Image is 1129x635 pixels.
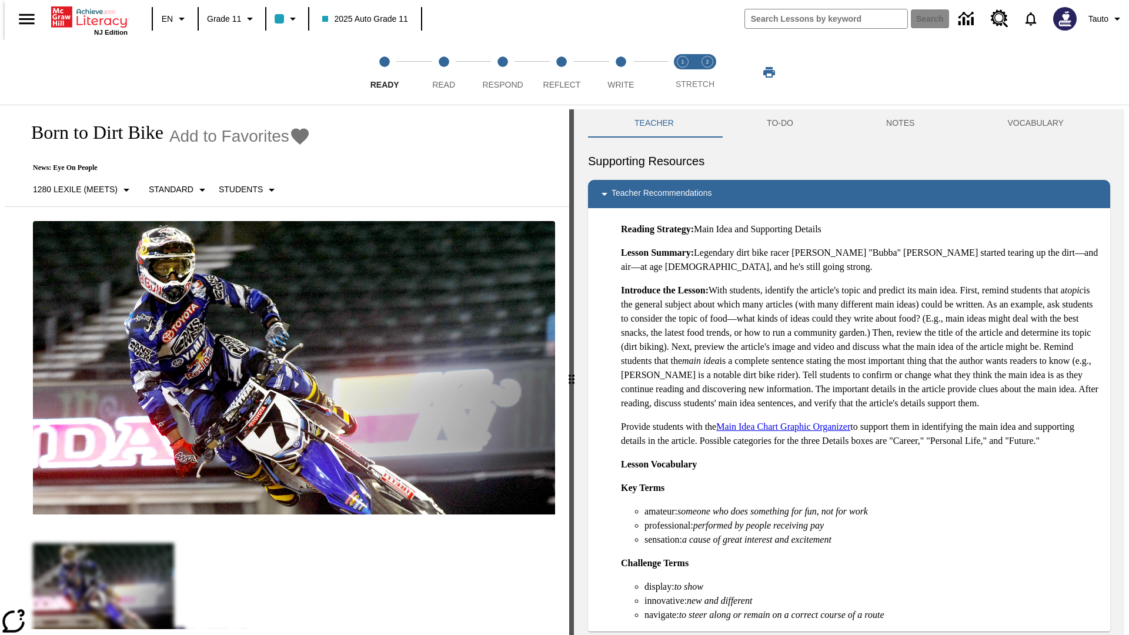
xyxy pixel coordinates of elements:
span: Respond [482,80,523,89]
p: Students [219,183,263,196]
button: Print [750,62,788,83]
em: new and different [687,596,752,606]
button: VOCABULARY [961,109,1110,138]
span: Tauto [1088,13,1108,25]
em: to steer along or remain on a correct course of a route [679,610,884,620]
button: Stretch Respond step 2 of 2 [690,40,724,105]
p: Legendary dirt bike racer [PERSON_NAME] "Bubba" [PERSON_NAME] started tearing up the dirt—and air... [621,246,1101,274]
strong: Challenge Terms [621,558,689,568]
li: professional: [644,519,1101,533]
button: Scaffolds, Standard [144,179,214,200]
p: With students, identify the article's topic and predict its main idea. First, remind students tha... [621,283,1101,410]
button: Select Lexile, 1280 Lexile (Meets) [28,179,138,200]
button: Class color is light blue. Change class color [270,8,305,29]
div: reading [5,109,569,629]
a: Notifications [1016,4,1046,34]
p: Teacher Recommendations [612,187,712,201]
span: Add to Favorites [169,127,289,146]
button: Add to Favorites - Born to Dirt Bike [169,126,310,146]
button: Open side menu [9,2,44,36]
span: Read [432,80,455,89]
div: Teacher Recommendations [588,180,1110,208]
span: 2025 Auto Grade 11 [322,13,407,25]
li: sensation: [644,533,1101,547]
button: Stretch Read step 1 of 2 [666,40,700,105]
span: Grade 11 [207,13,241,25]
button: Grade: Grade 11, Select a grade [202,8,262,29]
p: Main Idea and Supporting Details [621,222,1101,236]
strong: Lesson Summary: [621,248,694,258]
button: Reflect step 4 of 5 [527,40,596,105]
text: 1 [681,59,684,65]
em: to show [674,581,703,591]
div: Press Enter or Spacebar and then press right and left arrow keys to move the slider [569,109,574,635]
span: Write [607,80,634,89]
em: performed by people receiving pay [693,520,824,530]
em: main idea [682,356,720,366]
text: 2 [706,59,709,65]
div: activity [574,109,1124,635]
li: innovative: [644,594,1101,608]
li: display: [644,580,1101,594]
button: Select a new avatar [1046,4,1084,34]
span: EN [162,13,173,25]
em: topic [1065,285,1084,295]
img: Motocross racer James Stewart flies through the air on his dirt bike. [33,221,555,515]
strong: Lesson Vocabulary [621,459,697,469]
span: STRETCH [676,79,714,89]
img: Avatar [1053,7,1077,31]
strong: Reading Strategy: [621,224,694,234]
strong: Key Terms [621,483,664,493]
button: Respond step 3 of 5 [469,40,537,105]
a: Data Center [951,3,984,35]
a: Resource Center, Will open in new tab [984,3,1016,35]
div: Home [51,4,128,36]
input: search field [745,9,907,28]
span: Reflect [543,80,581,89]
span: NJ Edition [94,29,128,36]
button: Language: EN, Select a language [156,8,194,29]
p: Standard [149,183,193,196]
button: Ready step 1 of 5 [350,40,419,105]
li: navigate: [644,608,1101,622]
div: Instructional Panel Tabs [588,109,1110,138]
p: 1280 Lexile (Meets) [33,183,118,196]
span: Ready [370,80,399,89]
em: someone who does something for fun, not for work [677,506,868,516]
h1: Born to Dirt Bike [19,122,163,143]
button: Select Student [214,179,283,200]
a: Main Idea Chart Graphic Organizer [716,422,850,432]
button: TO-DO [720,109,840,138]
button: Teacher [588,109,720,138]
button: Read step 2 of 5 [409,40,477,105]
button: Profile/Settings [1084,8,1129,29]
button: NOTES [840,109,961,138]
button: Write step 5 of 5 [587,40,655,105]
li: amateur: [644,504,1101,519]
em: a cause of great interest and excitement [682,534,831,544]
strong: Introduce the Lesson: [621,285,709,295]
p: Provide students with the to support them in identifying the main idea and supporting details in ... [621,420,1101,448]
p: News: Eye On People [19,163,310,172]
h6: Supporting Resources [588,152,1110,171]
